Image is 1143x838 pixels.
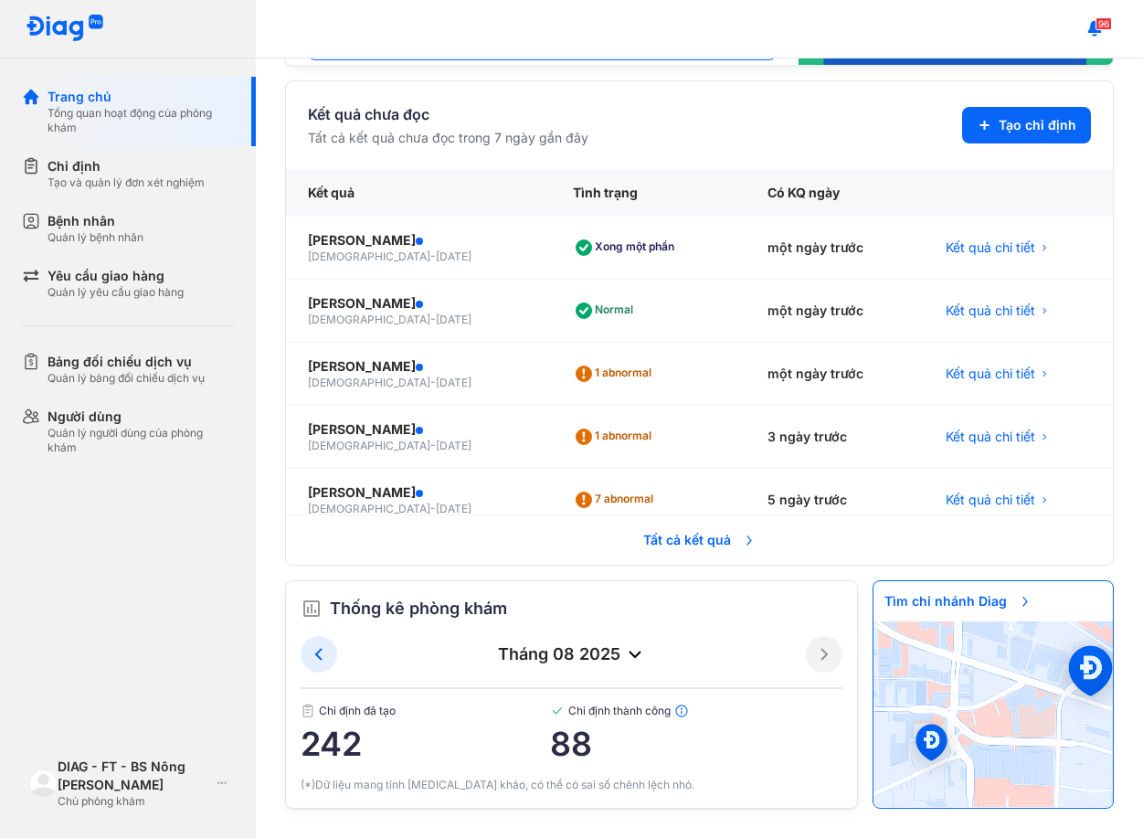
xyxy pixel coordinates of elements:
span: Chỉ định đã tạo [301,704,550,718]
div: 5 ngày trước [746,469,924,532]
div: một ngày trước [746,217,924,280]
div: [PERSON_NAME] [308,357,529,376]
span: - [430,376,436,389]
div: Tạo và quản lý đơn xét nghiệm [48,175,205,190]
span: - [430,313,436,326]
span: [DATE] [436,249,471,263]
div: 1 abnormal [573,422,659,451]
div: Quản lý người dùng của phòng khám [48,426,234,455]
span: 96 [1095,17,1112,30]
span: Tìm chi nhánh Diag [873,581,1043,621]
span: Kết quả chi tiết [946,239,1035,257]
span: 88 [550,726,843,762]
div: Tổng quan hoạt động của phòng khám [48,106,234,135]
div: tháng 08 2025 [337,643,806,665]
div: Người dùng [48,408,234,426]
img: logo [29,769,58,798]
div: một ngày trước [746,280,924,343]
div: Kết quả [286,169,551,217]
span: 242 [301,726,550,762]
div: Chủ phòng khám [58,794,210,809]
span: Tất cả kết quả [632,520,767,560]
span: [DATE] [436,313,471,326]
div: Kết quả chưa đọc [308,103,588,125]
img: checked-green.01cc79e0.svg [550,704,565,718]
div: [PERSON_NAME] [308,294,529,313]
span: [DEMOGRAPHIC_DATA] [308,502,430,515]
span: Chỉ định thành công [550,704,843,718]
div: DIAG - FT - BS Nông [PERSON_NAME] [58,758,210,794]
div: Yêu cầu giao hàng [48,267,184,285]
div: 1 abnormal [573,359,659,388]
span: - [430,439,436,452]
div: 7 abnormal [573,485,661,514]
div: Normal [573,296,640,325]
div: một ngày trước [746,343,924,406]
div: Trang chủ [48,88,234,106]
span: Kết quả chi tiết [946,365,1035,383]
div: Tất cả kết quả chưa đọc trong 7 ngày gần đây [308,129,588,147]
span: Kết quả chi tiết [946,491,1035,509]
span: Tạo chỉ định [999,116,1076,134]
div: [PERSON_NAME] [308,420,529,439]
span: [DATE] [436,439,471,452]
button: Tạo chỉ định [962,107,1091,143]
div: Quản lý bệnh nhân [48,230,143,245]
span: [DEMOGRAPHIC_DATA] [308,439,430,452]
div: Xong một phần [573,233,682,262]
div: [PERSON_NAME] [308,231,529,249]
div: (*)Dữ liệu mang tính [MEDICAL_DATA] khảo, có thể có sai số chênh lệch nhỏ. [301,777,842,793]
span: Thống kê phòng khám [330,596,507,621]
img: document.50c4cfd0.svg [301,704,315,718]
span: [DEMOGRAPHIC_DATA] [308,376,430,389]
span: [DEMOGRAPHIC_DATA] [308,249,430,263]
div: Tình trạng [551,169,746,217]
img: info.7e716105.svg [674,704,689,718]
span: - [430,249,436,263]
div: Quản lý bảng đối chiếu dịch vụ [48,371,205,386]
span: [DEMOGRAPHIC_DATA] [308,313,430,326]
div: Bệnh nhân [48,212,143,230]
span: - [430,502,436,515]
div: [PERSON_NAME] [308,483,529,502]
img: logo [26,15,104,43]
div: Có KQ ngày [746,169,924,217]
div: Bảng đối chiếu dịch vụ [48,353,205,371]
span: [DATE] [436,502,471,515]
span: Kết quả chi tiết [946,428,1035,446]
img: order.5a6da16c.svg [301,598,323,620]
div: Chỉ định [48,157,205,175]
div: 3 ngày trước [746,406,924,469]
div: Quản lý yêu cầu giao hàng [48,285,184,300]
span: Kết quả chi tiết [946,302,1035,320]
span: [DATE] [436,376,471,389]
